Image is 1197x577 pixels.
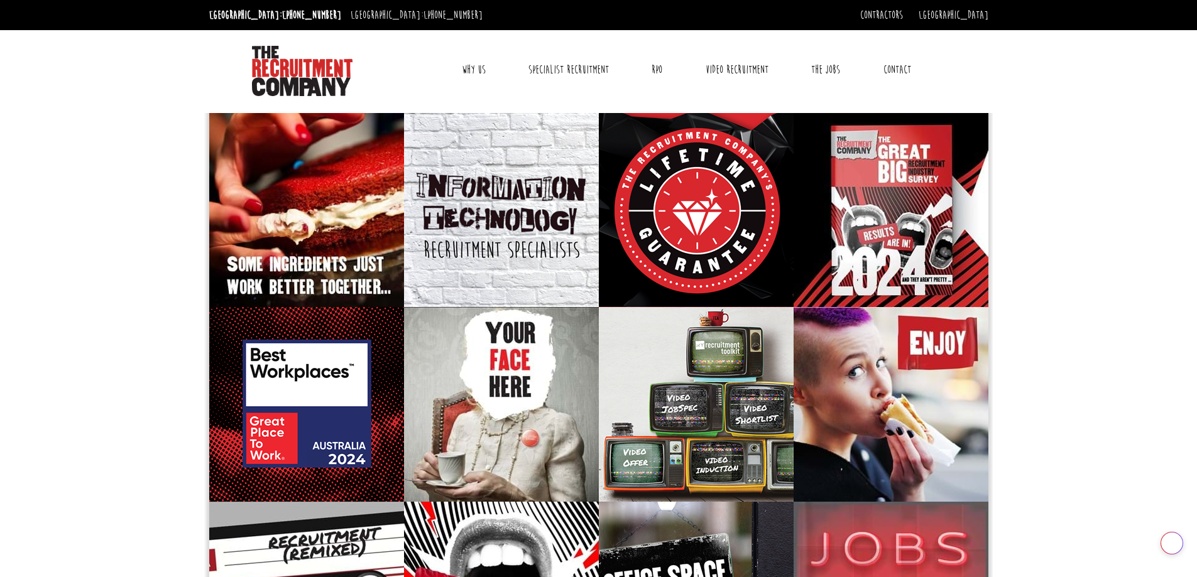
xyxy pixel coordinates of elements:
li: [GEOGRAPHIC_DATA]: [347,5,486,25]
a: Why Us [452,54,495,85]
a: Specialist Recruitment [519,54,618,85]
a: [GEOGRAPHIC_DATA] [919,8,988,22]
a: Contractors [860,8,903,22]
a: [PHONE_NUMBER] [282,8,341,22]
a: RPO [642,54,672,85]
a: [PHONE_NUMBER] [424,8,483,22]
img: The Recruitment Company [252,46,353,96]
a: Contact [874,54,921,85]
a: Video Recruitment [696,54,778,85]
a: The Jobs [802,54,850,85]
li: [GEOGRAPHIC_DATA]: [206,5,344,25]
